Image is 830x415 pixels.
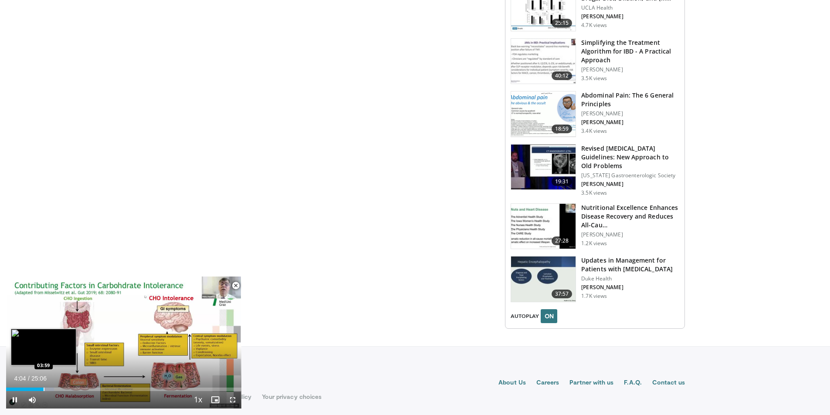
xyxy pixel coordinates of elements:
[581,22,607,29] p: 4.7K views
[511,312,539,320] span: AUTOPLAY
[6,391,24,408] button: Pause
[511,145,576,190] img: e47b0e9c-cabc-414b-ba59-ffd0e58d8036.150x105_q85_crop-smart_upscale.jpg
[581,240,607,247] p: 1.2K views
[581,231,679,238] p: [PERSON_NAME]
[552,19,573,27] span: 25:15
[552,125,573,133] span: 18:59
[511,203,679,250] a: 27:28 Nutritional Excellence Enhances Disease Recovery and Reduces All-Cau… [PERSON_NAME] 1.2K views
[552,236,573,245] span: 27:28
[498,378,526,388] a: About Us
[581,38,679,64] h3: Simplifying the Treatment Algorithm for IBD - A Practical Approach
[581,203,679,229] h3: Nutritional Excellence Enhances Disease Recovery and Reduces All-Cau…
[652,378,685,388] a: Contact us
[581,13,679,20] p: [PERSON_NAME]
[581,119,679,126] p: [PERSON_NAME]
[511,91,576,137] img: f552a685-2fe9-4407-9b0a-d7b7fac1e96a.png.150x105_q85_crop-smart_upscale.png
[511,256,679,302] a: 37:57 Updates in Management for Patients with [MEDICAL_DATA] Duke Health [PERSON_NAME] 1.7K views
[581,66,679,73] p: [PERSON_NAME]
[581,181,679,188] p: [PERSON_NAME]
[511,91,679,137] a: 18:59 Abdominal Pain: The 6 General Principles [PERSON_NAME] [PERSON_NAME] 3.4K views
[581,91,679,108] h3: Abdominal Pain: The 6 General Principles
[581,284,679,291] p: [PERSON_NAME]
[552,177,573,186] span: 19:31
[581,144,679,170] h3: Revised [MEDICAL_DATA] Guidelines: New Approach to Old Problems
[552,290,573,298] span: 37:57
[511,38,679,84] a: 40:12 Simplifying the Treatment Algorithm for IBD - A Practical Approach [PERSON_NAME] 3.5K views
[511,256,576,302] img: 68645ce3-7bf1-4726-bf7a-2edc1bf7921b.150x105_q85_crop-smart_upscale.jpg
[624,378,641,388] a: F.A.Q.
[6,277,241,409] video-js: Video Player
[24,391,41,408] button: Mute
[511,39,576,84] img: 8e95e000-4584-42d0-a9a0-ddf8dce8c865.150x105_q85_crop-smart_upscale.jpg
[207,391,224,408] button: Enable picture-in-picture mode
[581,128,607,135] p: 3.4K views
[224,391,241,408] button: Fullscreen
[581,75,607,82] p: 3.5K views
[511,204,576,249] img: c9849c50-d037-4b69-b0aa-0e1438713409.150x105_q85_crop-smart_upscale.jpg
[227,277,244,295] button: Close
[541,309,557,323] button: ON
[536,378,559,388] a: Careers
[581,110,679,117] p: [PERSON_NAME]
[262,392,322,401] a: Your privacy choices
[581,256,679,273] h3: Updates in Management for Patients with [MEDICAL_DATA]
[11,329,76,365] img: image.jpeg
[581,293,607,300] p: 1.7K views
[6,388,241,391] div: Progress Bar
[511,144,679,196] a: 19:31 Revised [MEDICAL_DATA] Guidelines: New Approach to Old Problems [US_STATE] Gastroenterologi...
[581,189,607,196] p: 3.5K views
[552,71,573,80] span: 40:12
[31,375,47,382] span: 25:06
[28,375,30,382] span: /
[14,375,26,382] span: 4:04
[189,391,207,408] button: Playback Rate
[581,172,679,179] p: [US_STATE] Gastroenterologic Society
[569,378,613,388] a: Partner with us
[581,4,679,11] p: UCLA Health
[581,275,679,282] p: Duke Health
